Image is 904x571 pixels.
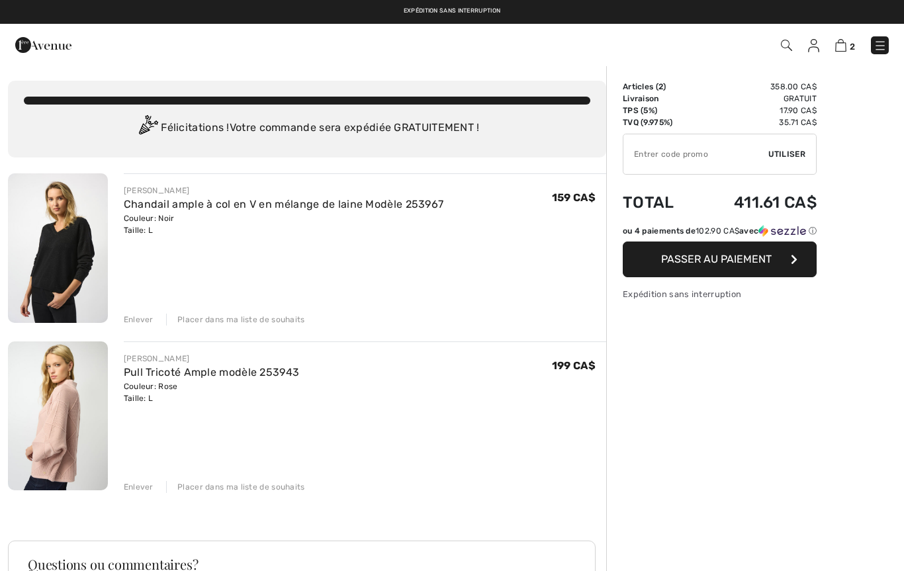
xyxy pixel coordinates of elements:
div: ou 4 paiements de avec [623,225,817,237]
td: Total [623,180,697,225]
input: Code promo [623,134,768,174]
img: Recherche [781,40,792,51]
div: Enlever [124,314,154,326]
span: Passer au paiement [661,253,772,265]
span: Utiliser [768,148,805,160]
a: Pull Tricoté Ample modèle 253943 [124,366,300,378]
img: Chandail ample à col en V en mélange de laine Modèle 253967 [8,173,108,323]
img: Menu [874,39,887,52]
div: ou 4 paiements de102.90 CA$avecSezzle Cliquez pour en savoir plus sur Sezzle [623,225,817,242]
span: 2 [850,42,855,52]
span: 159 CA$ [552,191,596,204]
td: 35.71 CA$ [697,116,817,128]
div: [PERSON_NAME] [124,185,444,197]
a: Chandail ample à col en V en mélange de laine Modèle 253967 [124,198,444,210]
img: Sezzle [758,225,806,237]
img: Congratulation2.svg [134,115,161,142]
td: 411.61 CA$ [697,180,817,225]
div: Placer dans ma liste de souhaits [166,481,305,493]
td: TVQ (9.975%) [623,116,697,128]
span: 199 CA$ [552,359,596,372]
td: Livraison [623,93,697,105]
div: Couleur: Noir Taille: L [124,212,444,236]
img: Panier d'achat [835,39,846,52]
td: Gratuit [697,93,817,105]
td: 17.90 CA$ [697,105,817,116]
td: Articles ( ) [623,81,697,93]
span: 2 [658,82,663,91]
a: 1ère Avenue [15,38,71,50]
img: Pull Tricoté Ample modèle 253943 [8,341,108,491]
h3: Questions ou commentaires? [28,558,576,571]
a: 2 [835,37,855,53]
div: Placer dans ma liste de souhaits [166,314,305,326]
div: Couleur: Rose Taille: L [124,380,300,404]
div: [PERSON_NAME] [124,353,300,365]
img: Mes infos [808,39,819,52]
td: 358.00 CA$ [697,81,817,93]
span: 102.90 CA$ [696,226,739,236]
button: Passer au paiement [623,242,817,277]
div: Félicitations ! Votre commande sera expédiée GRATUITEMENT ! [24,115,590,142]
div: Enlever [124,481,154,493]
td: TPS (5%) [623,105,697,116]
img: 1ère Avenue [15,32,71,58]
div: Expédition sans interruption [623,288,817,300]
